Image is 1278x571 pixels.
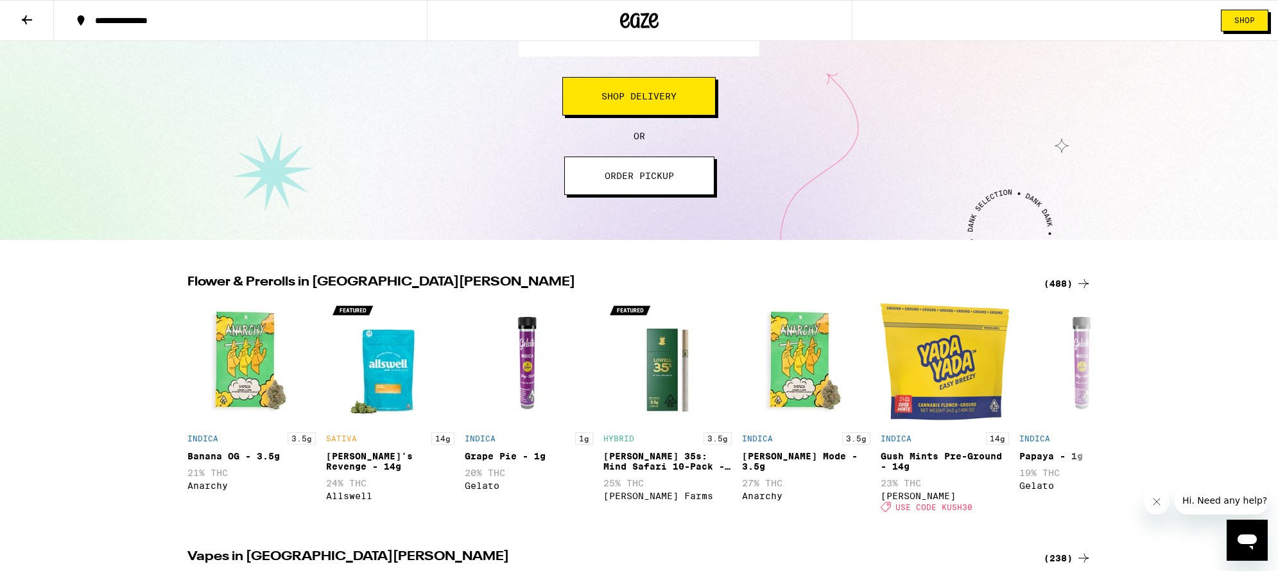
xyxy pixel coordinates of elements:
p: HYBRID [603,434,634,443]
span: Shop [1234,17,1255,24]
p: 19% THC [1019,468,1148,478]
div: Open page for Gush Mints Pre-Ground - 14g from Yada Yada [881,298,1009,518]
p: INDICA [465,434,496,443]
p: 23% THC [881,478,1009,488]
p: 14g [431,432,454,445]
p: 25% THC [603,478,732,488]
div: Open page for Papaya - 1g from Gelato [1019,298,1148,518]
img: Allswell - Jack's Revenge - 14g [326,298,454,426]
p: 14g [986,432,1009,445]
div: Anarchy [742,491,870,501]
button: ORDER PICKUP [564,157,714,195]
p: 1g [575,432,593,445]
iframe: Close message [1144,489,1170,515]
p: SATIVA [326,434,357,443]
div: [PERSON_NAME] Mode - 3.5g [742,451,870,472]
span: USE CODE KUSH30 [895,502,972,511]
div: Gelato [1019,481,1148,491]
h2: Flower & Prerolls in [GEOGRAPHIC_DATA][PERSON_NAME] [187,276,1028,291]
img: Gelato - Grape Pie - 1g [465,298,593,426]
button: Shop [1221,10,1268,31]
img: Yada Yada - Gush Mints Pre-Ground - 14g [881,298,1009,426]
div: Banana OG - 3.5g [187,451,316,461]
div: Anarchy [187,481,316,491]
p: INDICA [1019,434,1050,443]
p: 3.5g [288,432,316,445]
div: [PERSON_NAME] Farms [603,491,732,501]
iframe: Button to launch messaging window [1227,520,1268,561]
span: OR [634,131,645,141]
div: Open page for Jack's Revenge - 14g from Allswell [326,298,454,518]
div: Open page for Runtz Mode - 3.5g from Anarchy [742,298,870,518]
div: Grape Pie - 1g [465,451,593,461]
img: Anarchy - Banana OG - 3.5g [187,298,316,426]
p: 3.5g [842,432,870,445]
div: Gelato [465,481,593,491]
p: INDICA [881,434,911,443]
div: Open page for Grape Pie - 1g from Gelato [465,298,593,518]
p: 20% THC [465,468,593,478]
div: [PERSON_NAME] [881,491,1009,501]
div: [PERSON_NAME] 35s: Mind Safari 10-Pack - 3.5g [603,451,732,472]
div: Open page for Lowell 35s: Mind Safari 10-Pack - 3.5g from Lowell Farms [603,298,732,518]
div: Papaya - 1g [1019,451,1148,461]
img: Lowell Farms - Lowell 35s: Mind Safari 10-Pack - 3.5g [603,298,732,426]
div: Open page for Banana OG - 3.5g from Anarchy [187,298,316,518]
p: 21% THC [187,468,316,478]
div: [PERSON_NAME]'s Revenge - 14g [326,451,454,472]
p: INDICA [187,434,218,443]
p: INDICA [742,434,773,443]
h2: Vapes in [GEOGRAPHIC_DATA][PERSON_NAME] [187,550,1028,566]
div: Allswell [326,491,454,501]
span: Shop Delivery [601,92,677,101]
a: (488) [1044,276,1091,291]
img: Anarchy - Runtz Mode - 3.5g [742,298,870,426]
p: 27% THC [742,478,870,488]
p: 3.5g [704,432,732,445]
span: ORDER PICKUP [605,171,674,180]
a: Shop [1211,10,1278,31]
p: 24% THC [326,478,454,488]
iframe: Message from company [1175,486,1268,515]
a: (238) [1044,550,1091,566]
button: Shop Delivery [562,77,716,115]
div: Gush Mints Pre-Ground - 14g [881,451,1009,472]
img: Gelato - Papaya - 1g [1019,298,1148,426]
